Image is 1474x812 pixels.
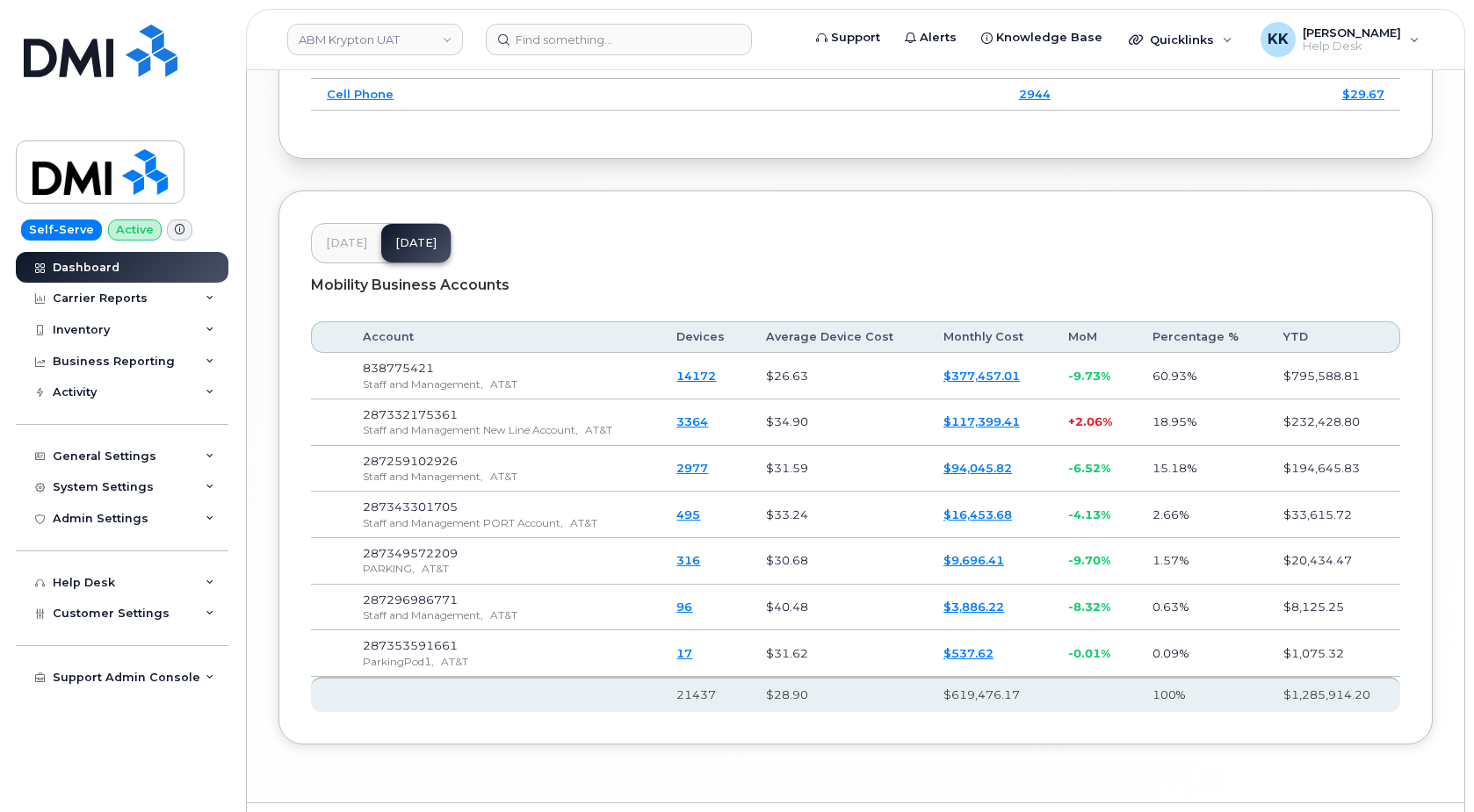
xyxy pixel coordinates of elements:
[1268,399,1400,446] td: $232,428.80
[750,492,928,538] td: $33.24
[661,321,750,353] th: Devices
[676,461,708,475] a: 2977
[750,630,928,677] td: $31.62
[1019,87,1051,101] a: 2944
[490,608,517,622] span: AT&T
[1137,446,1268,492] td: 15.18%
[831,29,880,47] span: Support
[1303,40,1401,54] span: Help Desk
[1137,677,1268,712] th: 100%
[441,655,468,668] span: AT&T
[326,236,367,250] span: [DATE]
[1248,22,1432,57] div: Kristin Kammer-Grossman
[1137,538,1268,585] td: 1.57%
[943,553,1004,567] a: $9,696.41
[676,553,700,567] a: 316
[920,29,957,47] span: Alerts
[1137,399,1268,446] td: 18.95%
[363,516,563,529] span: Staff and Management PORT Account,
[287,24,463,55] a: ABM Krypton UAT
[1342,87,1384,101] a: $29.67
[570,516,597,529] span: AT&T
[363,655,434,668] span: ParkingPod1,
[928,321,1052,353] th: Monthly Cost
[347,321,661,353] th: Account
[1137,353,1268,399] td: 60.93%
[676,414,708,428] a: 3364
[1268,677,1400,712] th: $1,285,914.20
[676,646,692,660] a: 17
[892,20,969,55] a: Alerts
[750,585,928,631] td: $40.48
[1150,32,1214,47] span: Quicklinks
[1268,353,1400,399] td: $795,588.81
[1068,600,1110,614] span: -8.32%
[1068,507,1110,521] span: -4.13%
[311,263,1400,307] div: Mobility Business Accounts
[363,499,458,514] span: 287343301705
[1068,414,1075,428] span: +
[490,470,517,483] span: AT&T
[1068,461,1110,475] span: -6.52%
[363,470,483,483] span: Staff and Management,
[1268,446,1400,492] td: $194,645.83
[363,407,458,421] span: 287332175361
[969,20,1115,55] a: Knowledge Base
[363,562,415,575] span: PARKING,
[363,361,434,375] span: 838775421
[1137,321,1268,353] th: Percentage %
[943,600,1004,614] a: $3,886.22
[363,454,458,468] span: 287259102926
[943,461,1012,475] a: $94,045.82
[750,321,928,353] th: Average Device Cost
[1075,414,1112,428] span: 2.06%
[676,507,700,521] a: 495
[1268,492,1400,538] td: $33,615.72
[1303,25,1401,40] span: [PERSON_NAME]
[1068,553,1110,567] span: -9.70%
[1137,585,1268,631] td: 0.63%
[363,608,483,622] span: Staff and Management,
[486,24,752,55] input: Find something...
[1068,646,1110,660] span: -0.01%
[928,677,1052,712] th: $619,476.17
[1268,538,1400,585] td: $20,434.47
[1068,369,1110,383] span: -9.73%
[1052,321,1137,353] th: MoM
[363,377,483,391] span: Staff and Management,
[1137,630,1268,677] td: 0.09%
[661,677,750,712] th: 21437
[943,414,1020,428] a: $117,399.41
[943,646,994,660] a: $537.62
[750,538,928,585] td: $30.68
[996,29,1102,47] span: Knowledge Base
[750,677,928,712] th: $28.90
[750,446,928,492] td: $31.59
[943,369,1020,383] a: $377,457.01
[363,593,458,607] span: 287296986771
[676,600,692,614] a: 96
[363,638,458,652] span: 287353591661
[1268,321,1400,353] th: YTD
[1116,22,1245,57] div: Quicklinks
[327,87,394,101] a: Cell Phone
[490,377,517,391] span: AT&T
[363,423,578,436] span: Staff and Management New Line Account,
[363,546,458,560] span: 287349572209
[1268,29,1289,50] span: KK
[943,507,1012,521] a: $16,453.68
[1268,630,1400,677] td: $1,075.32
[750,399,928,446] td: $34.90
[585,423,612,436] span: AT&T
[676,369,716,383] a: 14172
[1137,492,1268,538] td: 2.66%
[804,20,892,55] a: Support
[422,562,449,575] span: AT&T
[1268,585,1400,631] td: $8,125.25
[750,353,928,399] td: $26.63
